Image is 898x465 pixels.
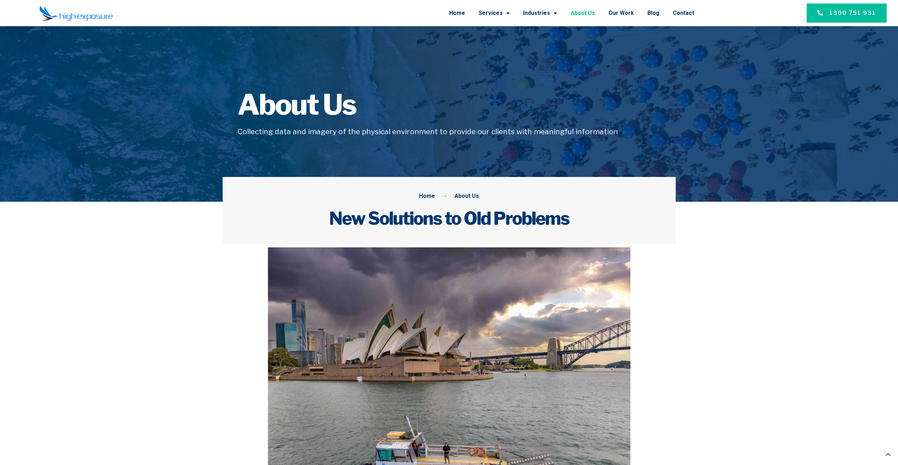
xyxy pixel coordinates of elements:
[238,91,661,119] h1: About Us
[39,5,113,21] img: Final-Logo copy
[238,126,661,137] h5: Collecting data and imagery of the physical environment to provide our clients with meaningful in...
[449,4,465,22] a: Home
[571,4,595,22] a: About Us
[523,4,557,22] a: Industries
[608,4,634,22] a: Our Work
[647,4,659,22] a: Blog
[673,4,694,22] a: Contact
[807,4,887,23] a: 1300 751 931
[453,192,479,201] span: About Us
[150,4,694,22] nav: Menu
[479,4,510,22] a: Services
[419,192,435,201] span: Home
[238,208,661,229] h2: New Solutions to Old Problems
[829,9,876,17] span: 1300 751 931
